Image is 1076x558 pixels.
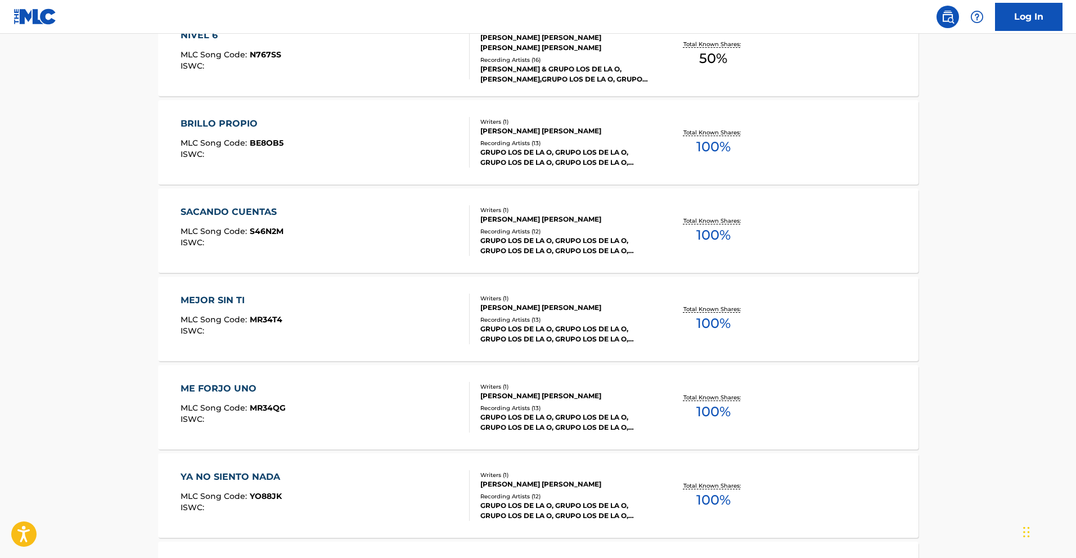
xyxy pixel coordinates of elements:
[480,64,650,84] div: [PERSON_NAME] & GRUPO LOS DE LA O, [PERSON_NAME],GRUPO LOS DE LA O, GRUPO LOS DE LA O|[PERSON_NAM...
[480,501,650,521] div: GRUPO LOS DE LA O, GRUPO LOS DE LA O, GRUPO LOS DE LA O, GRUPO LOS DE LA O, GRUPO LOS DE LA O
[250,403,286,413] span: MR34QG
[683,393,744,402] p: Total Known Shares:
[250,49,281,60] span: N767SS
[181,49,250,60] span: MLC Song Code :
[480,303,650,313] div: [PERSON_NAME] [PERSON_NAME]
[181,237,207,247] span: ISWC :
[480,227,650,236] div: Recording Artists ( 12 )
[480,382,650,391] div: Writers ( 1 )
[158,365,919,449] a: ME FORJO UNOMLC Song Code:MR34QGISWC:Writers (1)[PERSON_NAME] [PERSON_NAME]Recording Artists (13)...
[158,188,919,273] a: SACANDO CUENTASMLC Song Code:S46N2MISWC:Writers (1)[PERSON_NAME] [PERSON_NAME]Recording Artists (...
[480,126,650,136] div: [PERSON_NAME] [PERSON_NAME]
[181,205,283,219] div: SACANDO CUENTAS
[480,33,650,53] div: [PERSON_NAME] [PERSON_NAME] [PERSON_NAME] [PERSON_NAME]
[181,61,207,71] span: ISWC :
[181,502,207,512] span: ISWC :
[696,313,731,334] span: 100 %
[480,118,650,126] div: Writers ( 1 )
[1023,515,1030,549] div: Drag
[480,412,650,433] div: GRUPO LOS DE LA O, GRUPO LOS DE LA O, GRUPO LOS DE LA O, GRUPO LOS DE LA O, GRUPO LOS DE LA O
[250,138,283,148] span: BE8OB5
[181,470,286,484] div: YA NO SIENTO NADA
[480,316,650,324] div: Recording Artists ( 13 )
[181,326,207,336] span: ISWC :
[696,402,731,422] span: 100 %
[158,277,919,361] a: MEJOR SIN TIMLC Song Code:MR34T4ISWC:Writers (1)[PERSON_NAME] [PERSON_NAME]Recording Artists (13)...
[250,314,282,325] span: MR34T4
[480,147,650,168] div: GRUPO LOS DE LA O, GRUPO LOS DE LA O, GRUPO LOS DE LA O, GRUPO LOS DE LA O, GRUPO LOS DE LA O
[181,226,250,236] span: MLC Song Code :
[13,8,57,25] img: MLC Logo
[970,10,984,24] img: help
[480,56,650,64] div: Recording Artists ( 16 )
[250,491,282,501] span: YO88JK
[480,206,650,214] div: Writers ( 1 )
[181,138,250,148] span: MLC Song Code :
[937,6,959,28] a: Public Search
[181,117,283,130] div: BRILLO PROPIO
[696,225,731,245] span: 100 %
[1020,504,1076,558] iframe: Chat Widget
[683,305,744,313] p: Total Known Shares:
[480,391,650,401] div: [PERSON_NAME] [PERSON_NAME]
[480,479,650,489] div: [PERSON_NAME] [PERSON_NAME]
[480,324,650,344] div: GRUPO LOS DE LA O, GRUPO LOS DE LA O, GRUPO LOS DE LA O, GRUPO LOS DE LA O, GRUPO LOS DE LA O
[181,382,286,395] div: ME FORJO UNO
[683,40,744,48] p: Total Known Shares:
[181,294,282,307] div: MEJOR SIN TI
[480,471,650,479] div: Writers ( 1 )
[480,492,650,501] div: Recording Artists ( 12 )
[683,217,744,225] p: Total Known Shares:
[683,481,744,490] p: Total Known Shares:
[181,414,207,424] span: ISWC :
[158,12,919,96] a: NIVEL 6MLC Song Code:N767SSISWC:Writers (2)[PERSON_NAME] [PERSON_NAME] [PERSON_NAME] [PERSON_NAME...
[480,236,650,256] div: GRUPO LOS DE LA O, GRUPO LOS DE LA O, GRUPO LOS DE LA O, GRUPO LOS DE LA O, GRUPO LOS DE LA O
[181,149,207,159] span: ISWC :
[181,314,250,325] span: MLC Song Code :
[699,48,727,69] span: 50 %
[696,490,731,510] span: 100 %
[696,137,731,157] span: 100 %
[683,128,744,137] p: Total Known Shares:
[941,10,955,24] img: search
[181,29,281,42] div: NIVEL 6
[158,453,919,538] a: YA NO SIENTO NADAMLC Song Code:YO88JKISWC:Writers (1)[PERSON_NAME] [PERSON_NAME]Recording Artists...
[480,139,650,147] div: Recording Artists ( 13 )
[480,294,650,303] div: Writers ( 1 )
[480,404,650,412] div: Recording Artists ( 13 )
[181,403,250,413] span: MLC Song Code :
[158,100,919,184] a: BRILLO PROPIOMLC Song Code:BE8OB5ISWC:Writers (1)[PERSON_NAME] [PERSON_NAME]Recording Artists (13...
[181,491,250,501] span: MLC Song Code :
[480,214,650,224] div: [PERSON_NAME] [PERSON_NAME]
[966,6,988,28] div: Help
[250,226,283,236] span: S46N2M
[995,3,1063,31] a: Log In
